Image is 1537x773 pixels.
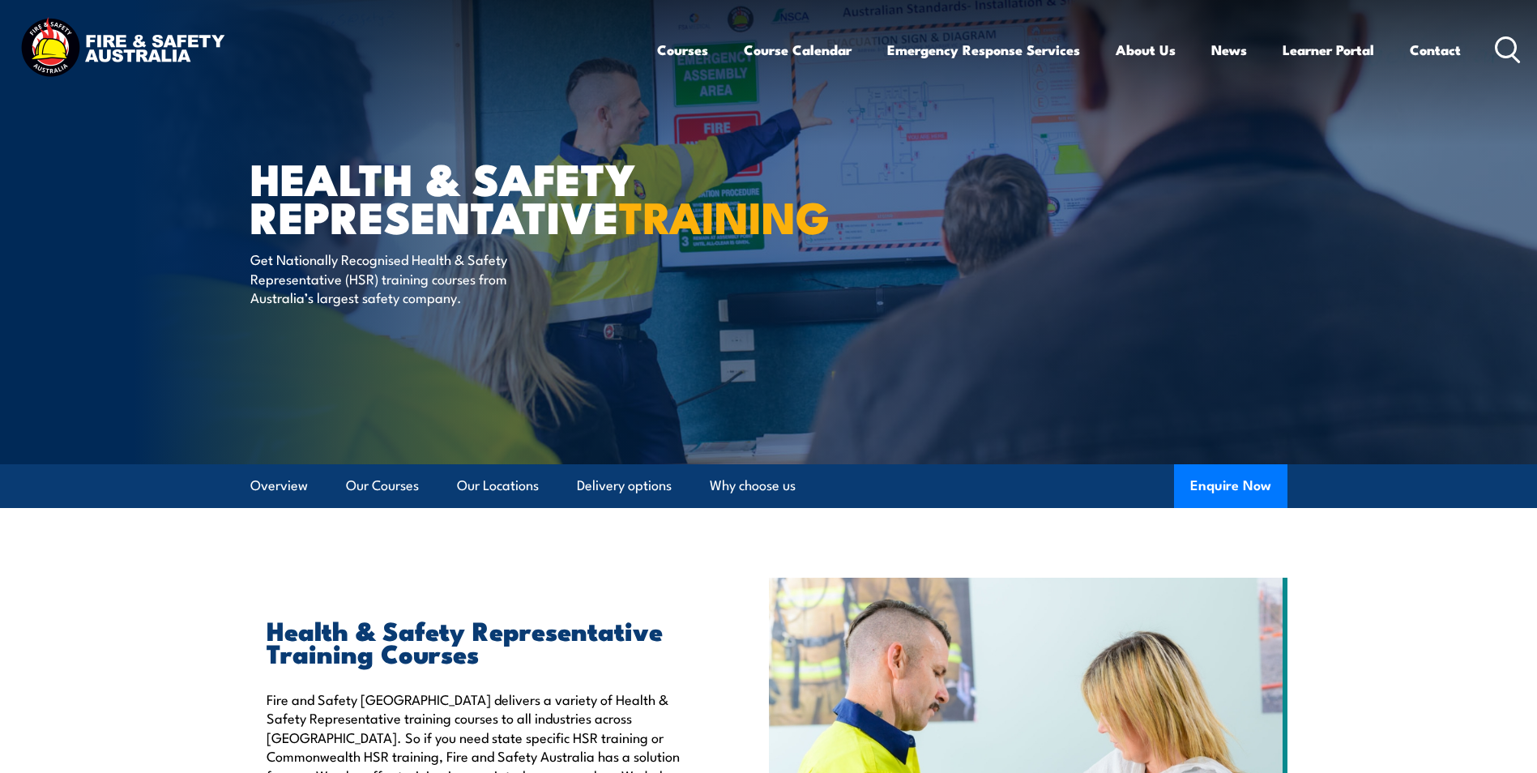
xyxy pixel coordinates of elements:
[1410,28,1461,71] a: Contact
[657,28,708,71] a: Courses
[457,464,539,507] a: Our Locations
[710,464,796,507] a: Why choose us
[346,464,419,507] a: Our Courses
[250,250,546,306] p: Get Nationally Recognised Health & Safety Representative (HSR) training courses from Australia’s ...
[1211,28,1247,71] a: News
[1116,28,1176,71] a: About Us
[887,28,1080,71] a: Emergency Response Services
[744,28,852,71] a: Course Calendar
[250,464,308,507] a: Overview
[250,159,651,234] h1: Health & Safety Representative
[1174,464,1287,508] button: Enquire Now
[267,618,694,664] h2: Health & Safety Representative Training Courses
[1283,28,1374,71] a: Learner Portal
[577,464,672,507] a: Delivery options
[619,182,830,249] strong: TRAINING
